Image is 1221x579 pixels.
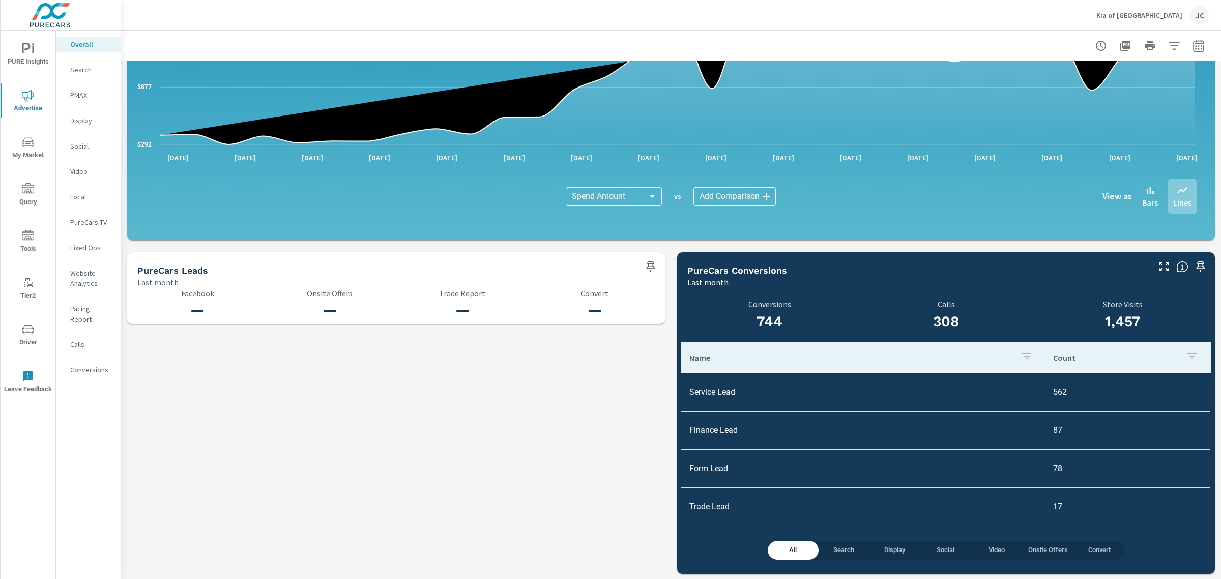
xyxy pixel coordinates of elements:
div: PMAX [56,88,121,103]
p: Display [70,115,112,126]
td: 87 [1045,417,1210,443]
span: Tier2 [4,277,52,302]
p: Last month [687,276,729,288]
p: [DATE] [362,153,397,163]
td: Form Lead [681,455,1045,481]
p: [DATE] [295,153,330,163]
span: Social [926,544,965,556]
p: Calls [70,339,112,350]
div: Pacing Report [56,301,121,327]
p: [DATE] [497,153,532,163]
p: Store Visits [1034,300,1211,309]
div: Display [56,113,121,128]
p: [DATE] [1034,153,1070,163]
td: Finance Lead [681,417,1045,443]
span: Spend Amount [572,191,625,201]
p: Conversions [687,300,852,309]
p: Pacing Report [70,304,112,324]
span: Advertise [4,90,52,114]
div: Website Analytics [56,266,121,291]
p: Convert [535,288,655,298]
p: [DATE] [631,153,666,163]
h5: PureCars Conversions [687,265,787,276]
p: Facebook [137,288,257,298]
h3: 744 [687,313,852,330]
text: $292 [137,141,152,148]
p: Local [70,192,112,202]
p: PMAX [70,90,112,100]
h3: — [402,302,522,319]
div: PureCars TV [56,215,121,230]
div: Social [56,138,121,154]
button: Make Fullscreen [1156,258,1172,275]
h3: — [270,302,390,319]
p: Social [70,141,112,151]
p: [DATE] [1102,153,1138,163]
p: Last month [137,276,179,288]
p: Lines [1173,196,1191,209]
div: Fixed Ops [56,240,121,255]
div: Local [56,189,121,205]
td: Service Lead [681,379,1045,405]
p: Overall [70,39,112,49]
p: PureCars TV [70,217,112,227]
p: Bars [1142,196,1158,209]
span: Save this to your personalized report [643,258,659,275]
text: $877 [137,83,152,91]
span: Query [4,183,52,208]
p: [DATE] [766,153,801,163]
button: "Export Report to PDF" [1115,36,1136,56]
span: Leave Feedback [4,370,52,395]
p: Trade Report [402,288,522,298]
p: Search [70,65,112,75]
h3: — [535,302,655,319]
span: Understand conversion over the selected time range. [1176,260,1188,273]
span: Video [977,544,1016,556]
h5: PureCars Leads [137,265,208,276]
p: [DATE] [1169,153,1205,163]
p: [DATE] [227,153,263,163]
span: Add Comparison [700,191,760,201]
p: [DATE] [429,153,464,163]
p: Calls [864,300,1028,309]
span: Convert [1080,544,1119,556]
span: All [774,544,812,556]
td: Trade Lead [681,494,1045,519]
h3: 308 [864,313,1028,330]
div: Add Comparison [693,187,776,206]
p: Website Analytics [70,268,112,288]
span: My Market [4,136,52,161]
h3: — [137,302,257,319]
p: Name [689,353,1012,363]
p: Video [70,166,112,177]
p: vs [662,192,693,201]
p: Conversions [70,365,112,375]
div: Overall [56,37,121,52]
td: 562 [1045,379,1210,405]
span: Save this to your personalized report [1193,258,1209,275]
p: [DATE] [160,153,196,163]
span: Onsite Offers [1028,544,1068,556]
p: Fixed Ops [70,243,112,253]
span: Search [825,544,863,556]
div: JC [1190,6,1209,24]
h6: View as [1102,191,1132,201]
p: [DATE] [564,153,599,163]
span: Driver [4,324,52,349]
button: Select Date Range [1188,36,1209,56]
div: nav menu [1,31,55,405]
div: Spend Amount [566,187,662,206]
p: Count [1053,353,1178,363]
span: PURE Insights [4,43,52,68]
p: Kia of [GEOGRAPHIC_DATA] [1096,11,1182,20]
p: [DATE] [900,153,936,163]
span: Display [876,544,914,556]
button: Apply Filters [1164,36,1184,56]
span: Tools [4,230,52,255]
td: 78 [1045,455,1210,481]
div: Conversions [56,362,121,378]
p: [DATE] [833,153,868,163]
h3: 1,457 [1034,313,1211,330]
p: [DATE] [698,153,734,163]
p: [DATE] [967,153,1003,163]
